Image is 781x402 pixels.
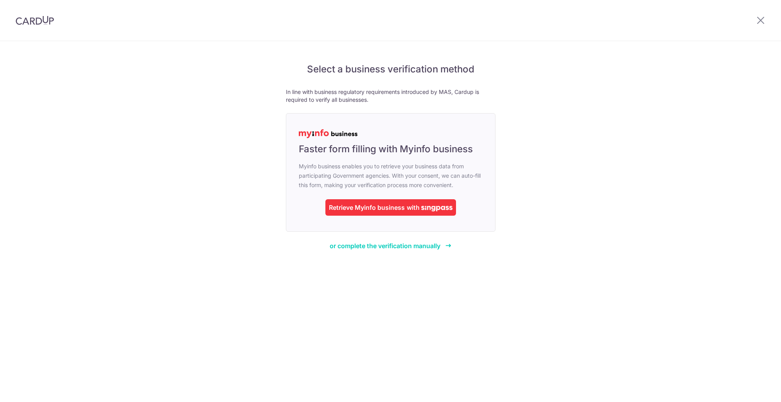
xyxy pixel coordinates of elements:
img: CardUp [16,16,54,25]
iframe: Opens a widget where you can find more information [731,379,773,398]
a: Faster form filling with Myinfo business Myinfo business enables you to retrieve your business da... [286,113,496,232]
img: MyInfoLogo [299,129,357,138]
a: or complete the verification manually [330,241,451,251]
span: or complete the verification manually [330,242,440,250]
span: Myinfo business enables you to retrieve your business data from participating Government agencies... [299,162,483,190]
span: Faster form filling with Myinfo business [299,143,473,155]
span: with [407,204,420,211]
h5: Select a business verification method [286,63,496,76]
p: In line with business regulatory requirements introduced by MAS, Cardup is required to verify all... [286,88,496,104]
div: Retrieve Myinfo business [329,203,405,212]
img: singpass [421,206,452,211]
